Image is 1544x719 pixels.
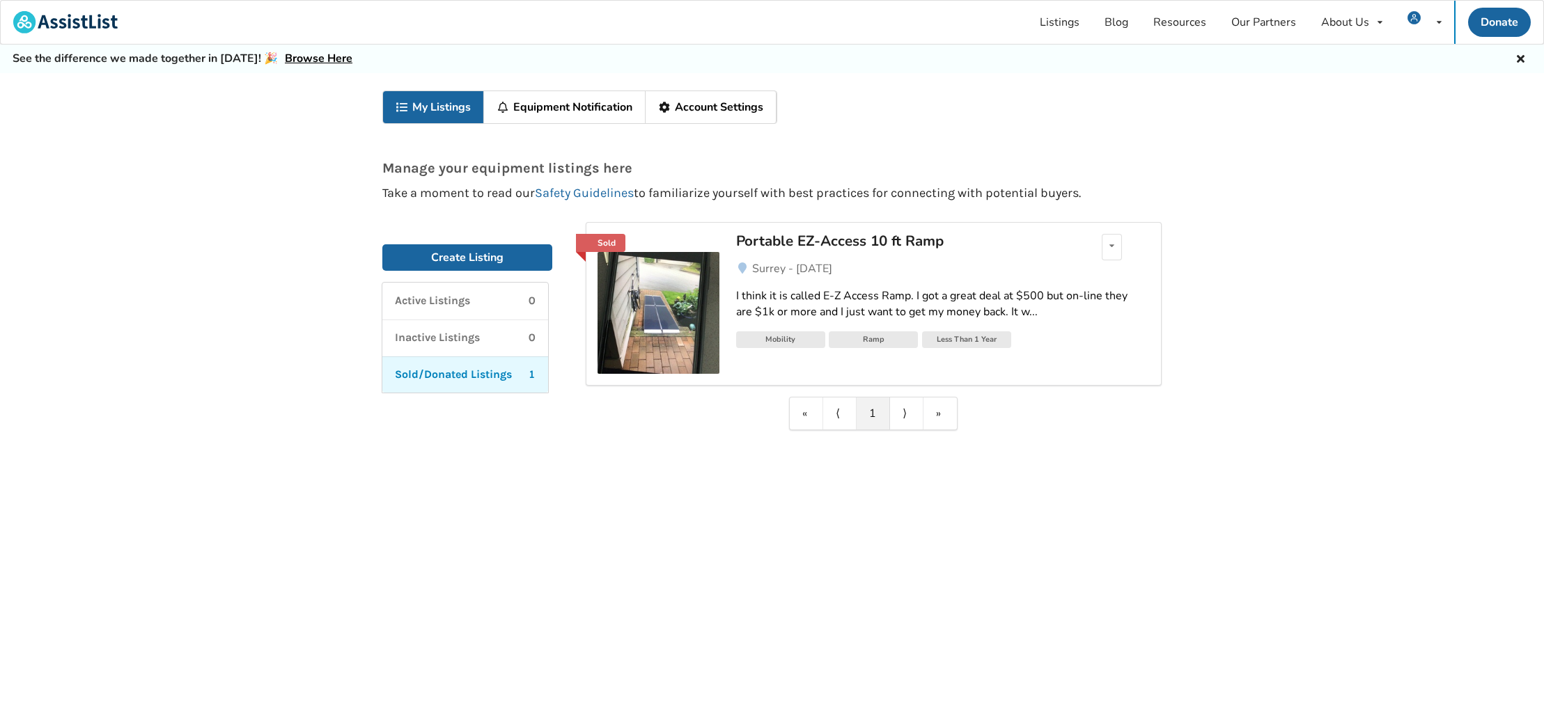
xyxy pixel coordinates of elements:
[395,330,480,346] p: Inactive Listings
[789,397,958,430] div: Pagination Navigation
[736,234,1061,260] a: Portable EZ-Access 10 ft Ramp
[1468,8,1531,37] a: Donate
[890,397,923,429] a: Next item
[857,397,890,429] a: 1
[395,293,470,309] p: Active Listings
[598,234,719,374] a: Sold
[736,232,1061,250] div: Portable EZ-Access 10 ft Ramp
[823,397,857,429] a: Previous item
[576,234,625,252] a: Sold
[736,331,825,348] div: Mobility
[829,331,918,348] div: Ramp
[1092,1,1141,44] a: Blog
[1027,1,1092,44] a: Listings
[529,330,536,346] p: 0
[790,397,823,429] a: First item
[383,91,484,123] a: My Listings
[598,252,719,374] img: mobility-portable ez-access 10 ft ramp
[395,367,512,383] p: Sold/Donated Listings
[1219,1,1309,44] a: Our Partners
[529,293,536,309] p: 0
[382,187,1162,200] p: Take a moment to read our to familiarize yourself with best practices for connecting with potenti...
[922,331,1011,348] div: Less Than 1 Year
[736,260,1150,277] a: Surrey - [DATE]
[923,397,957,429] a: Last item
[529,367,536,383] p: 1
[382,244,552,271] a: Create Listing
[646,91,777,123] a: Account Settings
[736,288,1150,320] div: I think it is called E-Z Access Ramp. I got a great deal at $500 but on-line they are $1k or more...
[736,331,1150,351] a: MobilityRampLess Than 1 Year
[752,261,832,276] span: Surrey - [DATE]
[1407,11,1421,24] img: user icon
[285,51,352,66] a: Browse Here
[13,11,118,33] img: assistlist-logo
[736,277,1150,331] a: I think it is called E-Z Access Ramp. I got a great deal at $500 but on-line they are $1k or more...
[1321,17,1369,28] div: About Us
[1141,1,1219,44] a: Resources
[382,161,1162,175] p: Manage your equipment listings here
[484,91,646,123] a: Equipment Notification
[535,185,634,200] a: Safety Guidelines
[13,52,352,66] h5: See the difference we made together in [DATE]! 🎉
